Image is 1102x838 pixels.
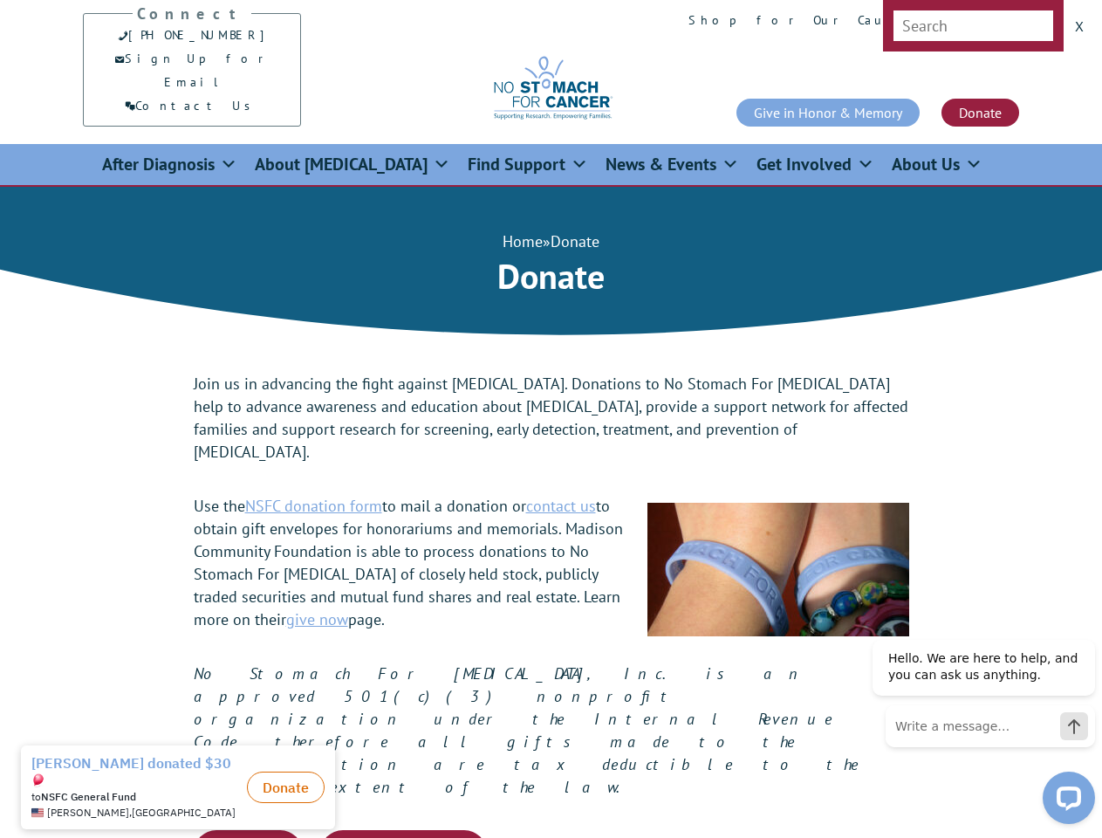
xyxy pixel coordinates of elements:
a: give now [286,609,348,629]
a: About [MEDICAL_DATA] [255,144,450,185]
span: [PERSON_NAME] , [GEOGRAPHIC_DATA] [47,70,236,82]
img: wristband support [647,503,909,636]
a: contact us [526,496,596,516]
a: Sign Up for Email [114,51,270,90]
div: to [31,54,240,66]
a: Contact Us [125,98,260,113]
p: Join us in advancing the fight against [MEDICAL_DATA]. Donations to No Stomach For [MEDICAL_DATA]... [194,373,909,464]
a: News & Events [606,144,739,185]
div: [PERSON_NAME] donated $30 [31,17,240,52]
img: emoji balloon [31,37,45,51]
span: » [503,231,599,251]
p: Use the to mail a donation or to obtain gift envelopes for honorariums and memorials. Madison Com... [194,495,909,631]
a: After Diagnosis [102,144,237,185]
iframe: LiveChat chat widget [859,608,1102,838]
span: Donate [551,231,599,251]
a: Give in Honor & Memory [736,99,920,127]
a: Donate [941,99,1019,127]
img: No Stomach for Cancer logo with tagline [478,55,624,120]
strong: NSFC General Fund [41,53,136,66]
button: Donate [247,35,325,66]
a: NSFC donation form [245,496,382,516]
h1: Donate [194,253,909,299]
a: [PHONE_NUMBER] [118,27,266,43]
em: No Stomach For [MEDICAL_DATA], Inc. is an approved 501(c)(3) nonprofit organization under the Int... [194,663,859,797]
a: About Us [892,144,982,185]
a: Find Support [468,144,588,185]
button: X [1065,9,1093,44]
a: Get Involved [756,144,874,185]
a: Home [503,231,543,251]
img: US.png [31,70,44,82]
